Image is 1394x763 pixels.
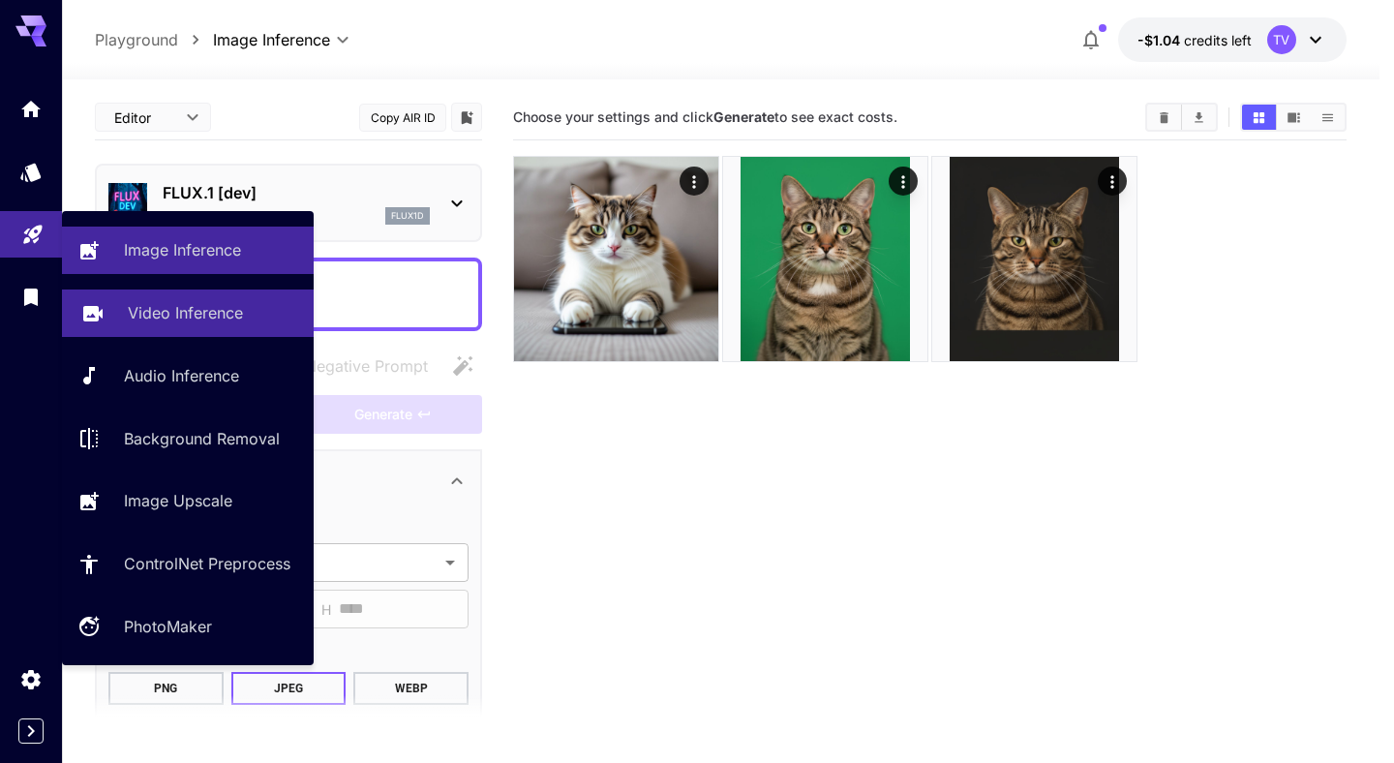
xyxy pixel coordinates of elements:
[1311,105,1345,130] button: Show media in list view
[18,718,44,744] button: Expand sidebar
[1118,17,1347,62] button: -$1.04387
[124,615,212,638] p: PhotoMaker
[108,672,224,705] button: PNG
[19,97,43,121] div: Home
[62,477,314,525] a: Image Upscale
[353,672,469,705] button: WEBP
[713,108,774,125] b: Generate
[391,209,424,223] p: flux1d
[458,106,475,129] button: Add to library
[1184,32,1252,48] span: credits left
[231,672,347,705] button: JPEG
[62,414,314,462] a: Background Removal
[114,107,174,128] span: Editor
[163,181,430,204] p: FLUX.1 [dev]
[1137,30,1252,50] div: -$1.04387
[124,489,232,512] p: Image Upscale
[124,364,239,387] p: Audio Inference
[1277,105,1311,130] button: Show media in video view
[513,108,897,125] span: Choose your settings and click to see exact costs.
[19,285,43,309] div: Library
[321,598,331,621] span: H
[124,552,290,575] p: ControlNet Preprocess
[514,157,718,361] img: 2Q==
[680,167,709,196] div: Actions
[62,603,314,651] a: PhotoMaker
[124,238,241,261] p: Image Inference
[128,301,243,324] p: Video Inference
[62,227,314,274] a: Image Inference
[1240,103,1347,132] div: Show media in grid viewShow media in video viewShow media in list view
[19,667,43,691] div: Settings
[1137,32,1184,48] span: -$1.04
[1182,105,1216,130] button: Download All
[213,28,330,51] span: Image Inference
[95,28,178,51] p: Playground
[19,160,43,184] div: Models
[266,353,443,378] span: Negative prompts are not compatible with the selected model.
[1267,25,1296,54] div: TV
[62,540,314,588] a: ControlNet Preprocess
[1242,105,1276,130] button: Show media in grid view
[305,354,428,378] span: Negative Prompt
[889,167,918,196] div: Actions
[359,104,446,132] button: Copy AIR ID
[62,352,314,400] a: Audio Inference
[124,427,280,450] p: Background Removal
[95,28,213,51] nav: breadcrumb
[932,157,1136,361] img: Z
[723,157,927,361] img: Z
[1147,105,1181,130] button: Clear All
[1145,103,1218,132] div: Clear AllDownload All
[62,290,314,337] a: Video Inference
[21,217,45,241] div: Playground
[1098,167,1127,196] div: Actions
